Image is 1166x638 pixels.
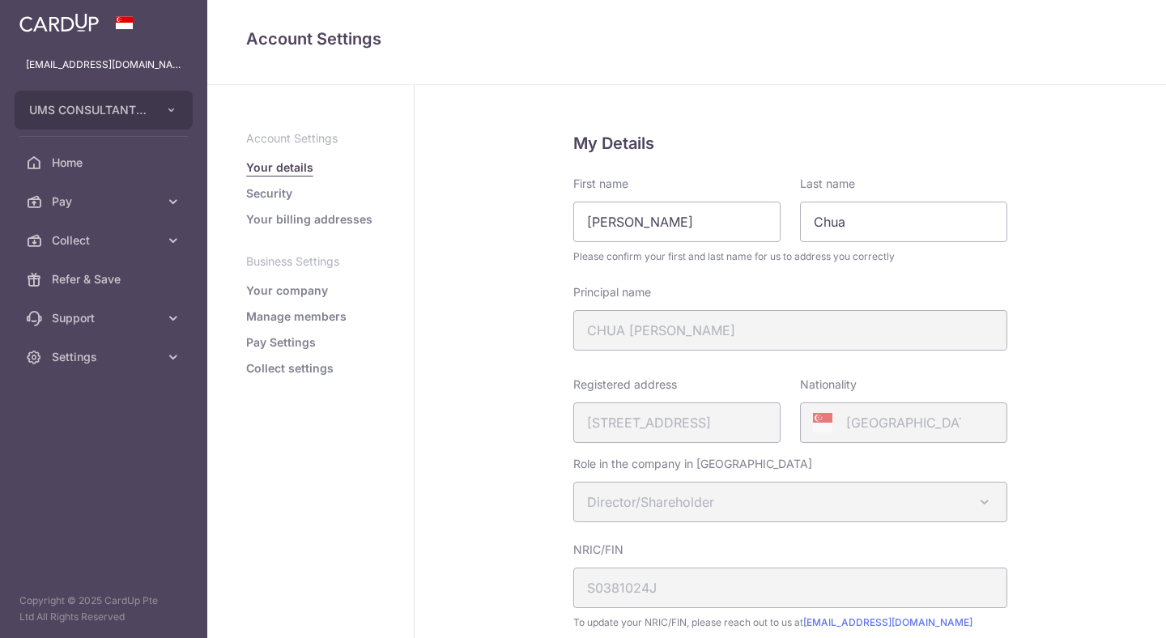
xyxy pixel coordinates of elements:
a: Collect settings [246,360,334,376]
span: Home [52,155,159,171]
h5: My Details [573,130,1007,156]
label: Role in the company in [GEOGRAPHIC_DATA] [573,456,812,472]
span: To update your NRIC/FIN, please reach out to us at [573,615,1007,631]
label: NRIC/FIN [573,542,623,558]
label: Nationality [800,376,857,393]
a: Your billing addresses [246,211,372,228]
span: UMS CONSULTANT PTE. LTD. [29,102,149,118]
a: [EMAIL_ADDRESS][DOMAIN_NAME] [803,616,972,628]
button: UMS CONSULTANT PTE. LTD. [15,91,193,130]
span: Collect [52,232,159,249]
label: Principal name [573,284,651,300]
span: Refer & Save [52,271,159,287]
img: CardUp [19,13,99,32]
p: Account Settings [246,130,375,147]
input: First name [573,202,781,242]
span: Director/Shareholder [574,483,1006,521]
a: Pay Settings [246,334,316,351]
label: First name [573,176,628,192]
a: Your company [246,283,328,299]
span: Please confirm your first and last name for us to address you correctly [573,249,1007,265]
a: Your details [246,159,313,176]
label: Last name [800,176,855,192]
h4: Account Settings [246,26,1127,52]
span: Director/Shareholder [573,482,1007,522]
a: Security [246,185,292,202]
a: Manage members [246,308,347,325]
span: Pay [52,194,159,210]
span: Support [52,310,159,326]
p: Business Settings [246,253,375,270]
p: [EMAIL_ADDRESS][DOMAIN_NAME] [26,57,181,73]
input: Last name [800,202,1007,242]
span: Settings [52,349,159,365]
label: Registered address [573,376,677,393]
